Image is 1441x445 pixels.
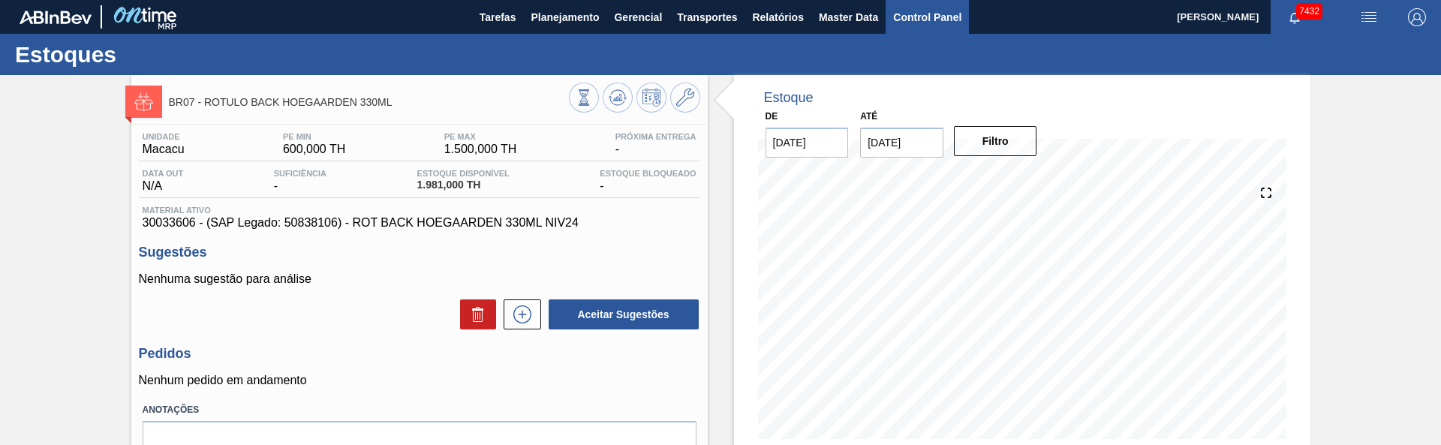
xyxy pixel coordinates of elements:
span: Relatórios [752,8,803,26]
span: Control Panel [893,8,961,26]
img: TNhmsLtSVTkK8tSr43FrP2fwEKptu5GPRR3wAAAABJRU5ErkJggg== [20,11,92,24]
div: - [596,169,699,193]
span: Transportes [677,8,737,26]
span: Planejamento [531,8,599,26]
button: Atualizar Gráfico [603,83,633,113]
span: Próxima Entrega [615,132,696,141]
span: PE MIN [283,132,345,141]
img: Logout [1408,8,1426,26]
input: dd/mm/yyyy [860,128,943,158]
span: BR07 - ROTULO BACK HOEGAARDEN 330ML [169,97,569,108]
label: De [766,111,778,122]
span: Tarefas [480,8,516,26]
span: PE MAX [444,132,517,141]
h3: Sugestões [139,245,700,260]
span: Macacu [143,143,185,156]
span: Gerencial [614,8,662,26]
p: Nenhuma sugestão para análise [139,272,700,286]
div: Aceitar Sugestões [541,298,700,331]
img: userActions [1360,8,1378,26]
span: 1.500,000 TH [444,143,517,156]
div: - [270,169,330,193]
span: Data out [143,169,184,178]
span: Unidade [143,132,185,141]
button: Filtro [954,126,1037,156]
div: Estoque [764,90,814,106]
img: Ícone [134,92,153,111]
span: Estoque Disponível [417,169,510,178]
span: Material ativo [143,206,696,215]
button: Ir ao Master Data / Geral [670,83,700,113]
span: 1.981,000 TH [417,179,510,191]
span: Suficiência [274,169,326,178]
h1: Estoques [15,46,281,63]
span: Master Data [819,8,878,26]
label: Anotações [143,399,696,421]
h3: Pedidos [139,346,700,362]
p: Nenhum pedido em andamento [139,374,700,387]
button: Notificações [1271,7,1319,28]
input: dd/mm/yyyy [766,128,849,158]
span: 7432 [1296,3,1322,20]
span: Estoque Bloqueado [600,169,696,178]
div: N/A [139,169,188,193]
span: 30033606 - (SAP Legado: 50838106) - ROT BACK HOEGAARDEN 330ML NIV24 [143,216,696,230]
label: Até [860,111,877,122]
button: Aceitar Sugestões [549,299,699,329]
div: Nova sugestão [496,299,541,329]
span: 600,000 TH [283,143,345,156]
button: Visão Geral dos Estoques [569,83,599,113]
div: - [612,132,700,156]
button: Programar Estoque [636,83,666,113]
div: Excluir Sugestões [453,299,496,329]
